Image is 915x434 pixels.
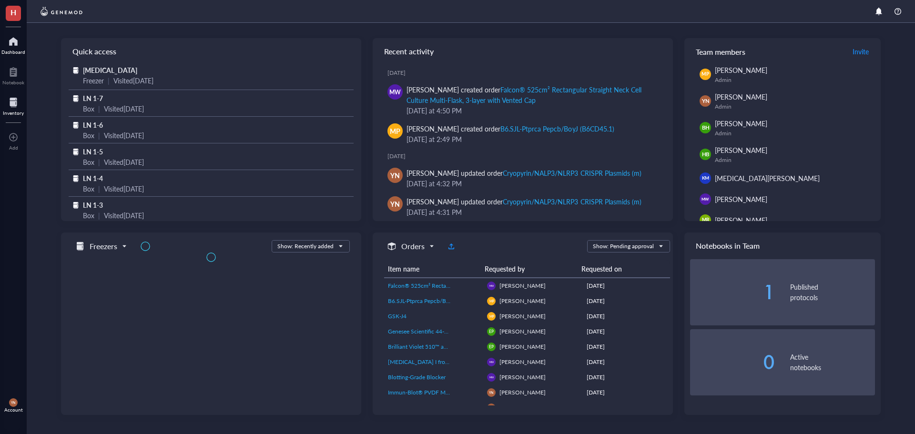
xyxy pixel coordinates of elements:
[499,343,546,351] span: [PERSON_NAME]
[83,157,94,167] div: Box
[587,404,666,412] div: [DATE]
[684,38,881,65] div: Team members
[83,210,94,221] div: Box
[104,130,144,141] div: Visited [DATE]
[499,282,546,290] span: [PERSON_NAME]
[587,297,666,305] div: [DATE]
[489,284,494,287] span: MW
[593,242,654,251] div: Show: Pending approval
[790,282,875,303] div: Published protocols
[499,297,546,305] span: [PERSON_NAME]
[715,65,767,75] span: [PERSON_NAME]
[499,373,546,381] span: [PERSON_NAME]
[98,103,100,114] div: |
[83,103,94,114] div: Box
[104,103,144,114] div: Visited [DATE]
[388,343,510,351] span: Brilliant Violet 510™ anti-mouse Ly-6G Antibody
[388,373,479,382] a: Blotting-Grade Blocker
[407,178,658,189] div: [DATE] at 4:32 PM
[390,199,400,209] span: YN
[790,352,875,373] div: Active notebooks
[701,175,709,182] span: KM
[489,299,494,303] span: MP
[1,34,25,55] a: Dashboard
[373,38,673,65] div: Recent activity
[83,147,103,156] span: LN 1-5
[83,93,103,103] span: LN 1-7
[701,71,709,78] span: MP
[388,297,485,305] span: B6.SJL-Ptprca Pepcb/BoyJ (B6CD45.1)
[388,327,695,335] span: Genesee Scientific 44-500L Genesee Scientific Nitrile Gloves, L, [PERSON_NAME], PF, 3 mil, 10 Box...
[587,343,666,351] div: [DATE]
[388,358,644,366] span: [MEDICAL_DATA] I from bovine pancreas,Type IV, lyophilized powder, ≥2,000 Kunitz units/mg protein
[61,38,361,65] div: Quick access
[3,95,24,116] a: Inventory
[715,130,871,137] div: Admin
[98,157,100,167] div: |
[715,76,871,84] div: Admin
[701,151,709,159] span: HB
[499,404,546,412] span: [PERSON_NAME]
[388,282,479,290] a: Falcon® 525cm² Rectangular Straight Neck Cell Culture Multi-Flask, 3-layer with Vented Cap
[587,373,666,382] div: [DATE]
[701,124,709,132] span: BH
[481,260,578,278] th: Requested by
[388,388,479,397] a: Immun-Blot® PVDF Membrane, Roll, 26 cm x 3.3 m, 1620177
[503,197,641,206] div: Cryopyrin/NALP3/NLRP3 CRISPR Plasmids (m)
[277,242,334,251] div: Show: Recently added
[407,168,641,178] div: [PERSON_NAME] updated order
[98,183,100,194] div: |
[715,145,767,155] span: [PERSON_NAME]
[690,283,775,302] div: 1
[83,183,94,194] div: Box
[701,196,709,202] span: MW
[2,80,24,85] div: Notebook
[83,200,103,210] span: LN 1-3
[104,183,144,194] div: Visited [DATE]
[852,44,869,59] a: Invite
[384,260,481,278] th: Item name
[1,49,25,55] div: Dashboard
[407,105,658,116] div: [DATE] at 4:50 PM
[83,173,103,183] span: LN 1-4
[503,168,641,178] div: Cryopyrin/NALP3/NLRP3 CRISPR Plasmids (m)
[407,123,614,134] div: [PERSON_NAME] created order
[407,84,658,105] div: [PERSON_NAME] created order
[387,69,665,77] div: [DATE]
[387,152,665,160] div: [DATE]
[388,388,545,396] span: Immun-Blot® PVDF Membrane, Roll, 26 cm x 3.3 m, 1620177
[108,75,110,86] div: |
[388,404,458,412] span: GoTaq Hot Start Polymerase
[715,103,871,111] div: Admin
[4,407,23,413] div: Account
[407,134,658,144] div: [DATE] at 2:49 PM
[701,97,709,105] span: YN
[701,216,709,223] span: MR
[715,173,820,183] span: [MEDICAL_DATA][PERSON_NAME]
[380,120,665,148] a: MP[PERSON_NAME] created orderB6.SJL-Ptprca Pepcb/BoyJ (B6CD45.1)[DATE] at 2:49 PM
[11,401,16,405] span: YN
[489,361,494,363] span: MW
[388,343,479,351] a: Brilliant Violet 510™ anti-mouse Ly-6G Antibody
[2,64,24,85] a: Notebook
[390,170,400,181] span: YN
[499,312,546,320] span: [PERSON_NAME]
[500,124,614,133] div: B6.SJL-Ptprca Pepcb/BoyJ (B6CD45.1)
[83,120,103,130] span: LN 1-6
[113,75,153,86] div: Visited [DATE]
[390,126,400,136] span: MP
[715,156,871,164] div: Admin
[407,196,641,207] div: [PERSON_NAME] updated order
[388,312,407,320] span: GSK-J4
[388,373,446,381] span: Blotting-Grade Blocker
[499,358,546,366] span: [PERSON_NAME]
[380,81,665,120] a: MW[PERSON_NAME] created orderFalcon® 525cm² Rectangular Straight Neck Cell Culture Multi-Flask, 3...
[388,282,620,290] span: Falcon® 525cm² Rectangular Straight Neck Cell Culture Multi-Flask, 3-layer with Vented Cap
[715,215,767,225] span: [PERSON_NAME]
[388,404,479,412] a: GoTaq Hot Start Polymerase
[587,312,666,321] div: [DATE]
[83,130,94,141] div: Box
[489,329,494,334] span: EP
[587,327,666,336] div: [DATE]
[853,47,869,56] span: Invite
